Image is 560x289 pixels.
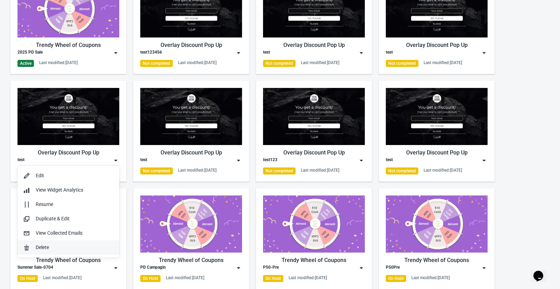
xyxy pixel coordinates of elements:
div: Not completed [263,167,296,174]
div: On Hold [140,275,161,282]
div: Overlay Discount Pop Up [263,149,365,157]
div: Last modified: [DATE] [411,275,450,281]
div: Trendy Wheel of Coupons [140,256,242,264]
img: full_screen_popup.jpg [140,88,242,145]
div: Trendy Wheel of Coupons [17,41,119,49]
div: test [17,157,24,164]
div: 2025 PD Sale [17,49,43,56]
div: Summer Sale-0704 [17,264,53,271]
img: full_screen_popup.jpg [386,88,488,145]
div: test [386,49,393,56]
img: dropdown.png [358,264,365,271]
div: Not completed [386,167,418,174]
div: Last modified: [DATE] [289,275,327,281]
div: PD Campagin [140,264,166,271]
img: dropdown.png [112,49,119,56]
div: test [263,49,270,56]
div: On Hold [263,275,283,282]
div: test123 [263,157,277,164]
img: dropdown.png [235,49,242,56]
img: trendy_game.png [386,195,488,253]
img: dropdown.png [481,264,488,271]
div: Overlay Discount Pop Up [140,41,242,49]
div: Resume [36,201,114,208]
img: dropdown.png [481,49,488,56]
div: Not completed [140,60,173,67]
div: test [140,157,147,164]
div: Trendy Wheel of Coupons [17,256,119,264]
div: Last modified: [DATE] [301,60,339,66]
img: dropdown.png [358,49,365,56]
img: dropdown.png [481,157,488,164]
div: Active [17,60,34,67]
div: Edit [36,172,114,179]
div: Last modified: [DATE] [178,60,217,66]
div: Duplicate & Edit [36,215,114,222]
div: P50-Pre [263,264,279,271]
div: P50Pre [386,264,400,271]
iframe: chat widget [531,261,553,282]
div: Last modified: [DATE] [166,275,204,281]
div: Overlay Discount Pop Up [263,41,365,49]
div: Overlay Discount Pop Up [386,41,488,49]
div: Not completed [140,167,173,174]
div: Not completed [263,60,296,67]
button: Edit [17,168,119,183]
div: Last modified: [DATE] [43,275,81,281]
button: Duplicate & Edit [17,212,119,226]
img: trendy_game.png [263,195,365,253]
div: On Hold [17,275,38,282]
div: Overlay Discount Pop Up [386,149,488,157]
div: Overlay Discount Pop Up [17,149,119,157]
button: View Widget Analytics [17,183,119,197]
div: Trendy Wheel of Coupons [263,256,365,264]
div: Last modified: [DATE] [39,60,78,66]
img: full_screen_popup.jpg [263,88,365,145]
button: View Collected Emails [17,226,119,240]
div: Last modified: [DATE] [424,167,462,173]
img: dropdown.png [112,264,119,271]
div: Trendy Wheel of Coupons [386,256,488,264]
button: Delete [17,240,119,255]
img: full_screen_popup.jpg [17,88,119,145]
div: View Collected Emails [36,229,114,237]
button: Resume [17,197,119,212]
img: dropdown.png [112,157,119,164]
div: Last modified: [DATE] [424,60,462,66]
div: Last modified: [DATE] [301,167,339,173]
img: dropdown.png [235,157,242,164]
img: dropdown.png [235,264,242,271]
span: View Widget Analytics [36,187,83,193]
div: Overlay Discount Pop Up [140,149,242,157]
div: Last modified: [DATE] [178,167,217,173]
div: test [386,157,393,164]
div: Delete [36,244,114,251]
div: test123456 [140,49,162,56]
div: On Hold [386,275,406,282]
img: trendy_game.png [140,195,242,253]
div: Not completed [386,60,418,67]
img: dropdown.png [358,157,365,164]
